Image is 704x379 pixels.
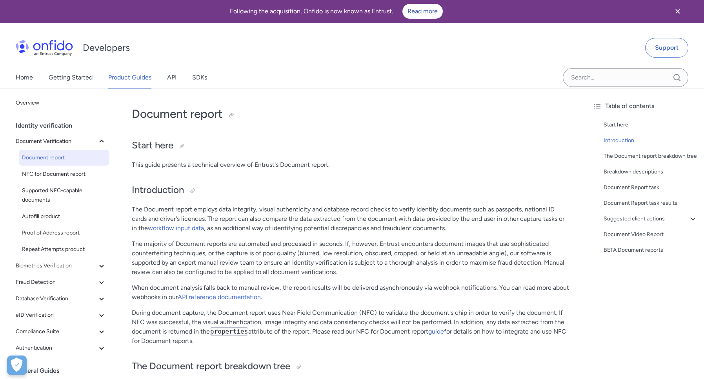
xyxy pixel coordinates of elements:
p: The majority of Document reports are automated and processed in seconds. If, however, Entrust enc... [132,239,571,277]
span: Biometrics Verification [16,261,97,271]
a: Proof of Address report [19,225,109,241]
button: eID Verification [13,307,109,323]
a: Support [645,38,688,58]
span: NFC for Document report [22,170,106,179]
a: Document report [19,150,109,166]
a: Suggested client actions [604,214,698,224]
span: Authentication [16,343,97,353]
span: eID Verification [16,310,97,320]
h2: Start here [132,139,571,152]
span: Overview [16,98,106,108]
a: NFC for Document report [19,166,109,182]
span: Document report [22,153,106,162]
a: Home [16,67,33,88]
span: Document Verification [16,137,97,146]
a: workflow input data [148,224,204,232]
a: Read more [402,4,443,19]
a: API [167,67,176,88]
div: Cookie Preferences [7,356,27,375]
span: Repeat Attempts product [22,245,106,254]
a: Product Guides [108,67,151,88]
button: Document Verification [13,134,109,149]
span: Compliance Suite [16,327,97,336]
a: API reference documentation [178,293,261,301]
input: Onfido search input field [563,68,688,87]
a: guide [428,328,444,335]
button: Database Verification [13,291,109,307]
h1: Document report [132,106,571,122]
button: Compliance Suite [13,324,109,339]
a: BETA Document reports [604,245,698,255]
h2: The Document report breakdown tree [132,360,571,373]
button: Fraud Detection [13,274,109,290]
span: Database Verification [16,294,97,303]
a: Overview [13,95,109,111]
a: Autofill product [19,209,109,224]
div: General Guides [16,363,113,379]
a: SDKs [192,67,207,88]
a: Supported NFC-capable documents [19,183,109,208]
img: Onfido Logo [16,40,73,56]
button: Biometrics Verification [13,258,109,274]
a: Getting Started [49,67,93,88]
div: Table of contents [593,101,698,111]
div: Following the acquisition, Onfido is now known as Entrust. [9,4,663,19]
a: Repeat Attempts product [19,242,109,257]
span: Fraud Detection [16,278,97,287]
a: Document Report task results [604,199,698,208]
p: During document capture, the Document report uses Near Field Communication (NFC) to validate the ... [132,308,571,346]
div: Identity verification [16,118,113,134]
span: Proof of Address report [22,228,106,238]
a: Introduction [604,136,698,145]
h2: Introduction [132,184,571,197]
span: Supported NFC-capable documents [22,186,106,205]
a: Start here [604,120,698,130]
code: properties [210,327,248,336]
svg: Close banner [673,7,682,16]
a: The Document report breakdown tree [604,152,698,161]
a: Breakdown descriptions [604,167,698,177]
p: This guide presents a technical overview of Entrust's Document report. [132,160,571,170]
button: Close banner [663,2,692,21]
button: Open Preferences [7,356,27,375]
p: When document analysis falls back to manual review, the report results will be delivered asynchro... [132,283,571,302]
span: Autofill product [22,212,106,221]
a: Document Video Report [604,230,698,239]
p: The Document report employs data integrity, visual authenticity and database record checks to ver... [132,205,571,233]
a: Document Report task [604,183,698,192]
h1: Developers [83,42,130,54]
button: Authentication [13,340,109,356]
